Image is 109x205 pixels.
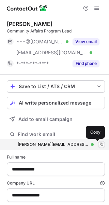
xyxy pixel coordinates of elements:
div: [PERSON_NAME] [7,20,52,27]
label: Full name [7,154,105,160]
span: ***@[DOMAIN_NAME] [16,39,63,45]
button: save-profile-one-click [7,80,105,93]
span: Add to email campaign [18,117,73,122]
button: Add to email campaign [7,113,105,125]
div: Community Affairs Program Lead [7,28,105,34]
button: Reveal Button [73,38,99,45]
button: AI write personalized message [7,97,105,109]
span: [EMAIL_ADDRESS][DOMAIN_NAME] [16,50,87,56]
span: AI write personalized message [19,100,91,106]
label: Company URL [7,180,105,186]
button: Reveal Button [73,60,99,67]
button: Find work email [7,129,105,139]
img: ContactOut v5.3.10 [7,4,48,12]
span: Find work email [18,131,97,137]
div: Save to List / ATS / CRM [19,84,93,89]
div: [PERSON_NAME][EMAIL_ADDRESS][PERSON_NAME][DOMAIN_NAME] [18,141,88,148]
